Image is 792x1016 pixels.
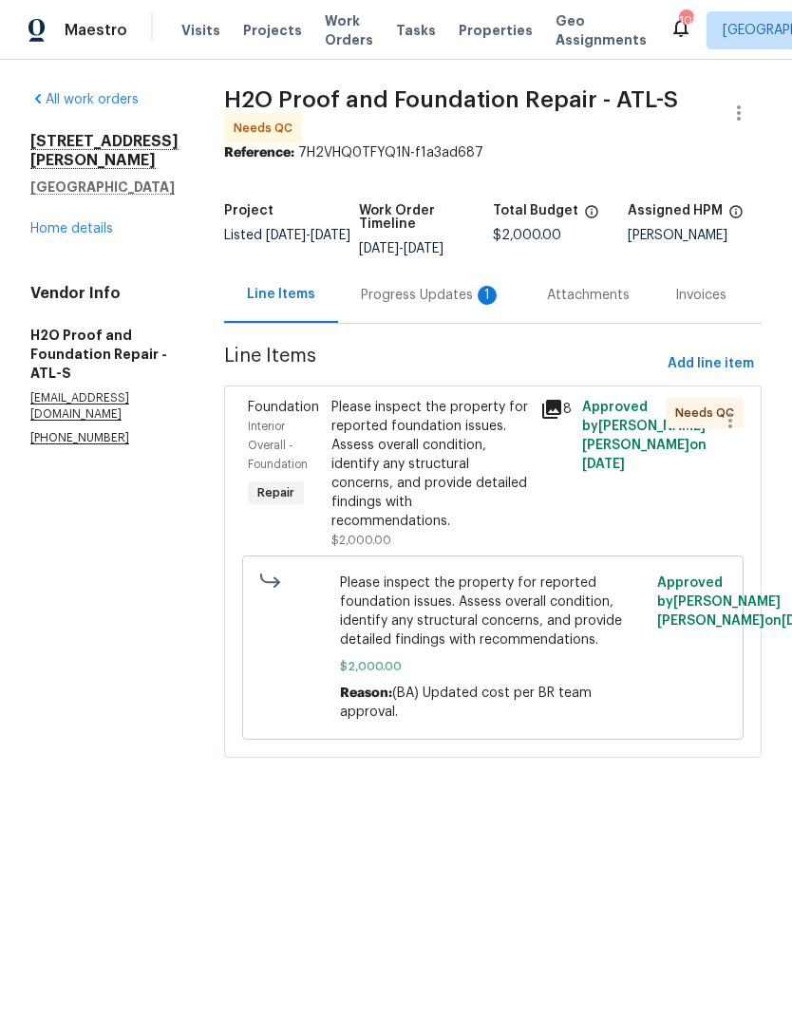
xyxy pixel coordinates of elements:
[248,401,319,414] span: Foundation
[459,21,533,40] span: Properties
[234,119,300,138] span: Needs QC
[668,352,754,376] span: Add line item
[224,347,660,382] span: Line Items
[311,229,350,242] span: [DATE]
[224,88,678,111] span: H2O Proof and Foundation Repair - ATL-S
[248,421,308,470] span: Interior Overall - Foundation
[181,21,220,40] span: Visits
[340,657,647,676] span: $2,000.00
[493,229,561,242] span: $2,000.00
[224,143,762,162] div: 7H2VHQ0TFYQ1N-f1a3ad687
[65,21,127,40] span: Maestro
[325,11,373,49] span: Work Orders
[582,401,707,471] span: Approved by [PERSON_NAME] [PERSON_NAME] on
[340,574,647,649] span: Please inspect the property for reported foundation issues. Assess overall condition, identify an...
[679,11,692,30] div: 108
[675,404,742,423] span: Needs QC
[361,286,501,305] div: Progress Updates
[396,24,436,37] span: Tasks
[478,286,497,305] div: 1
[30,222,113,235] a: Home details
[359,242,399,255] span: [DATE]
[266,229,306,242] span: [DATE]
[331,535,391,546] span: $2,000.00
[250,483,302,502] span: Repair
[30,284,179,303] h4: Vendor Info
[331,398,529,531] div: Please inspect the property for reported foundation issues. Assess overall condition, identify an...
[340,687,392,700] span: Reason:
[547,286,630,305] div: Attachments
[404,242,443,255] span: [DATE]
[243,21,302,40] span: Projects
[359,204,494,231] h5: Work Order Timeline
[224,146,294,160] b: Reference:
[660,347,762,382] button: Add line item
[493,204,578,217] h5: Total Budget
[584,204,599,229] span: The total cost of line items that have been proposed by Opendoor. This sum includes line items th...
[728,204,744,229] span: The hpm assigned to this work order.
[224,229,350,242] span: Listed
[30,93,139,106] a: All work orders
[30,326,179,383] h5: H2O Proof and Foundation Repair - ATL-S
[266,229,350,242] span: -
[582,458,625,471] span: [DATE]
[224,204,273,217] h5: Project
[340,687,592,719] span: (BA) Updated cost per BR team approval.
[628,204,723,217] h5: Assigned HPM
[359,242,443,255] span: -
[247,285,315,304] div: Line Items
[556,11,647,49] span: Geo Assignments
[675,286,726,305] div: Invoices
[628,229,763,242] div: [PERSON_NAME]
[540,398,571,421] div: 8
